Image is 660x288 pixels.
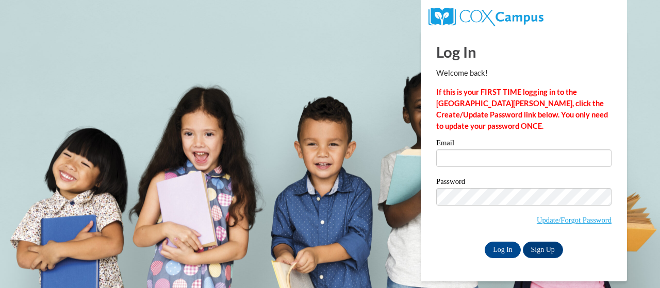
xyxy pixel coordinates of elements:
[428,12,543,21] a: COX Campus
[523,242,563,258] a: Sign Up
[485,242,521,258] input: Log In
[436,41,612,62] h1: Log In
[436,88,608,130] strong: If this is your FIRST TIME logging in to the [GEOGRAPHIC_DATA][PERSON_NAME], click the Create/Upd...
[428,8,543,26] img: COX Campus
[436,178,612,188] label: Password
[537,216,612,224] a: Update/Forgot Password
[436,67,612,79] p: Welcome back!
[436,139,612,149] label: Email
